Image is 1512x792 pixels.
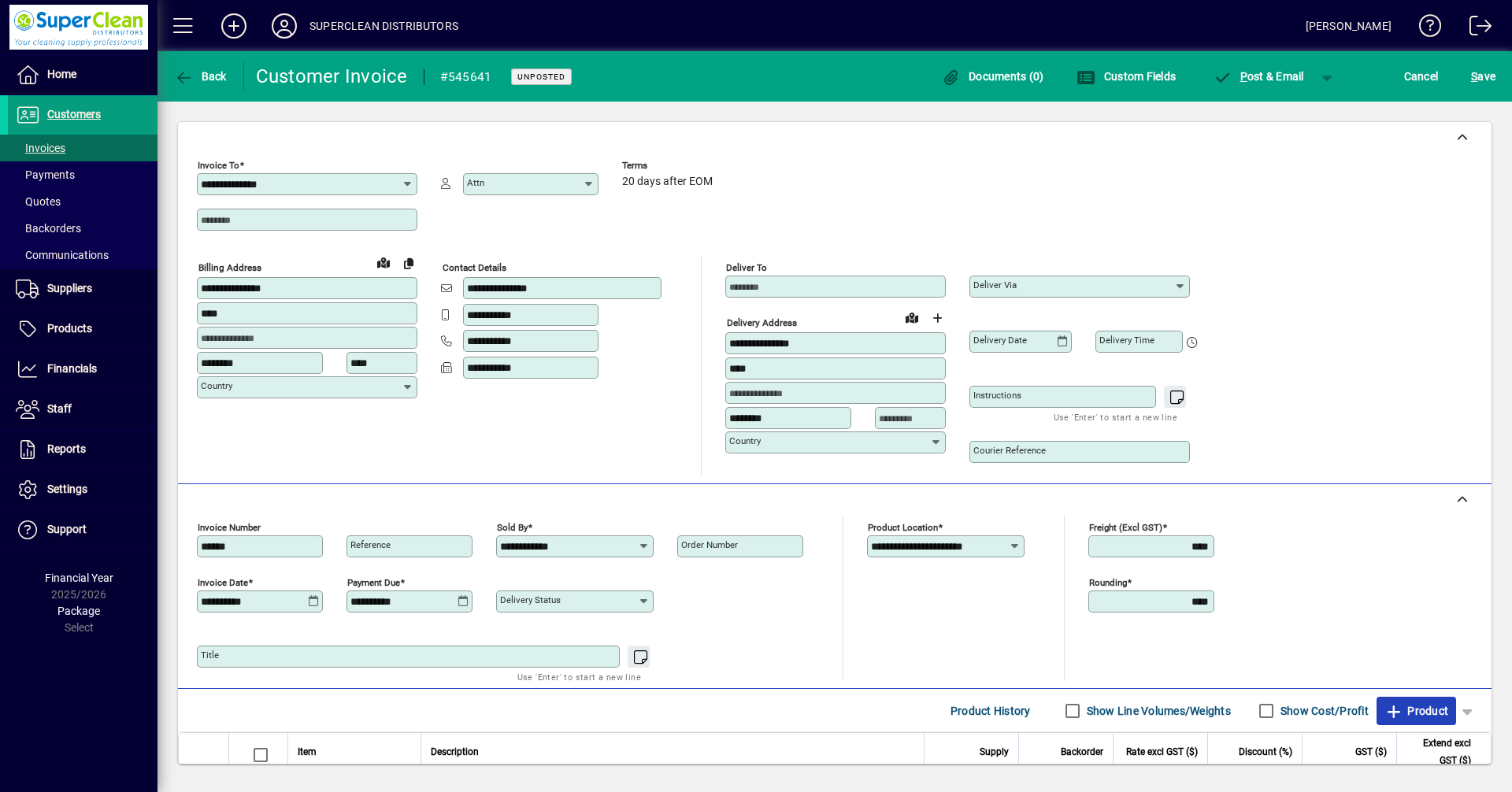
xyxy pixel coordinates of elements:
mat-label: Country [729,435,761,446]
button: Product [1377,697,1456,725]
a: Products [8,309,157,349]
span: Cancel [1404,64,1439,89]
mat-label: Delivery status [500,594,561,605]
span: Suppliers [47,282,92,294]
span: ost & Email [1213,70,1304,83]
mat-hint: Use 'Enter' to start a new line [517,668,641,686]
mat-hint: Use 'Enter' to start a new line [1054,408,1177,426]
mat-label: Invoice To [198,160,239,171]
span: Staff [47,402,72,415]
mat-label: Attn [467,177,484,188]
span: Description [431,743,479,761]
span: S [1471,70,1477,83]
button: Save [1467,62,1499,91]
mat-label: Deliver To [726,262,767,273]
span: Product [1384,698,1448,724]
button: Add [209,12,259,40]
span: Invoices [16,142,65,154]
button: Back [170,62,231,91]
mat-label: Payment due [347,577,400,588]
mat-label: Country [201,380,232,391]
span: Package [57,605,100,617]
mat-label: Delivery date [973,335,1027,346]
span: Custom Fields [1077,70,1176,83]
div: Customer Invoice [256,64,408,89]
button: Post & Email [1205,62,1312,91]
a: Knowledge Base [1407,3,1442,54]
a: View on map [371,250,396,275]
a: Staff [8,390,157,429]
span: P [1240,70,1247,83]
span: Backorder [1061,743,1103,761]
button: Profile [259,12,309,40]
mat-label: Freight (excl GST) [1089,522,1162,533]
span: Product History [951,698,1031,724]
mat-label: Reference [350,539,391,550]
label: Show Cost/Profit [1277,703,1369,719]
app-page-header-button: Back [157,62,244,91]
button: Cancel [1400,62,1443,91]
a: Communications [8,242,157,268]
span: Documents (0) [942,70,1044,83]
button: Choose address [925,305,950,331]
span: Backorders [16,222,81,235]
button: Documents (0) [938,62,1048,91]
span: Terms [622,161,717,171]
label: Show Line Volumes/Weights [1084,703,1231,719]
a: Support [8,510,157,550]
mat-label: Deliver via [973,279,1017,291]
a: Quotes [8,188,157,215]
mat-label: Invoice date [198,577,248,588]
button: Copy to Delivery address [396,250,421,276]
span: 20 days after EOM [622,176,713,188]
mat-label: Sold by [497,522,528,533]
span: Settings [47,483,87,495]
div: #545641 [440,65,492,90]
span: Payments [16,168,75,181]
span: Customers [47,108,101,120]
button: Custom Fields [1073,62,1180,91]
div: [PERSON_NAME] [1306,13,1392,39]
button: Product History [944,697,1037,725]
mat-label: Rounding [1089,577,1127,588]
span: Rate excl GST ($) [1126,743,1198,761]
span: GST ($) [1355,743,1387,761]
span: ave [1471,64,1495,89]
mat-label: Instructions [973,390,1021,401]
a: Home [8,55,157,94]
a: Settings [8,470,157,509]
span: Supply [980,743,1009,761]
span: Quotes [16,195,61,208]
mat-label: Product location [868,522,938,533]
a: Financials [8,350,157,389]
span: Reports [47,442,86,455]
span: Back [174,70,227,83]
span: Extend excl GST ($) [1406,735,1471,769]
span: Item [298,743,317,761]
a: Logout [1458,3,1492,54]
span: Products [47,322,92,335]
span: Home [47,68,76,80]
a: View on map [899,305,925,330]
a: Invoices [8,135,157,161]
span: Financial Year [45,572,113,584]
span: Unposted [517,72,565,82]
span: Discount (%) [1239,743,1292,761]
mat-label: Courier Reference [973,445,1046,456]
mat-label: Invoice number [198,522,261,533]
a: Payments [8,161,157,188]
mat-label: Delivery time [1099,335,1154,346]
span: Support [47,523,87,535]
span: Financials [47,362,97,375]
div: SUPERCLEAN DISTRIBUTORS [309,13,458,39]
a: Backorders [8,215,157,242]
a: Reports [8,430,157,469]
a: Suppliers [8,269,157,309]
mat-label: Order number [681,539,738,550]
span: Communications [16,249,109,261]
mat-label: Title [201,650,219,661]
